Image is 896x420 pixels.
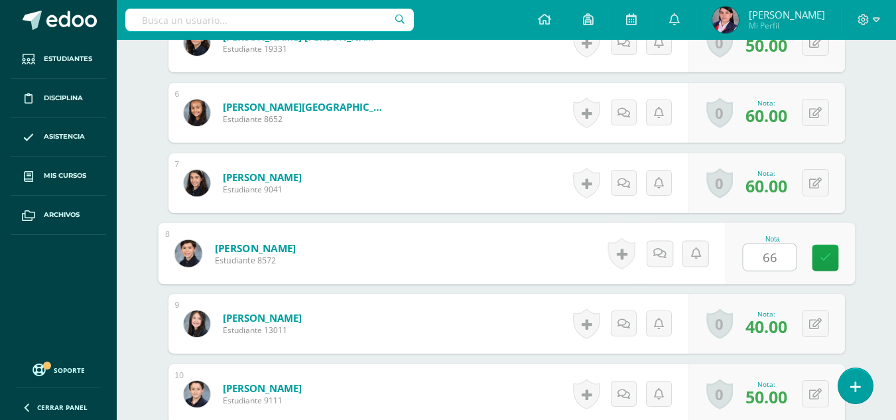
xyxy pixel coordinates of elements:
div: Nota [742,236,802,243]
a: [PERSON_NAME] [223,171,302,184]
img: 0e5fa8cbb6019f3e3c1c912d9e743f0b.png [184,170,210,196]
div: Nota: [745,169,787,178]
span: Estudiante 9111 [223,395,302,406]
span: Soporte [54,366,85,375]
a: [PERSON_NAME][GEOGRAPHIC_DATA] [223,100,382,113]
a: 0 [706,27,733,58]
span: Estudiantes [44,54,92,64]
span: Asistencia [44,131,85,142]
a: Soporte [16,360,101,378]
a: [PERSON_NAME] [223,382,302,395]
a: Archivos [11,196,106,235]
input: 0-100.0 [743,244,796,271]
span: 50.00 [745,34,787,56]
span: Mi Perfil [749,20,825,31]
span: 50.00 [745,385,787,408]
span: Mis cursos [44,171,86,181]
a: 0 [706,379,733,409]
div: Nota: [745,98,787,107]
input: Busca un usuario... [125,9,414,31]
span: Archivos [44,210,80,220]
span: Estudiante 13011 [223,324,302,336]
div: Nota: [745,309,787,318]
img: 9cb9b8f68e064bdf560af636f1be19bb.png [184,311,210,337]
span: Estudiante 8572 [214,255,296,267]
span: Disciplina [44,93,83,104]
img: 23d42507aef40743ce11d9d3b276c8c7.png [712,7,739,33]
span: 60.00 [745,104,787,127]
img: 31c711cafc92f125b0f41c64713f67f8.png [184,29,210,56]
a: 0 [706,168,733,198]
img: 1819774592cfdbe6d33c45db52a4ce1a.png [184,381,210,407]
a: Estudiantes [11,40,106,79]
a: [PERSON_NAME] [223,311,302,324]
span: 60.00 [745,175,787,197]
a: Asistencia [11,118,106,157]
span: 40.00 [745,315,787,338]
a: 0 [706,309,733,339]
a: 0 [706,98,733,128]
a: Disciplina [11,79,106,118]
span: Estudiante 19331 [223,43,382,54]
a: [PERSON_NAME] [214,241,296,255]
img: 8a52e67abd1e3a3594e810e49900deff.png [184,100,210,126]
img: 0c17d2115178b58db866259747af9575.png [174,240,202,267]
span: Cerrar panel [37,403,88,412]
span: Estudiante 9041 [223,184,302,195]
div: Nota: [745,380,787,389]
span: [PERSON_NAME] [749,8,825,21]
span: Estudiante 8652 [223,113,382,125]
a: Mis cursos [11,157,106,196]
